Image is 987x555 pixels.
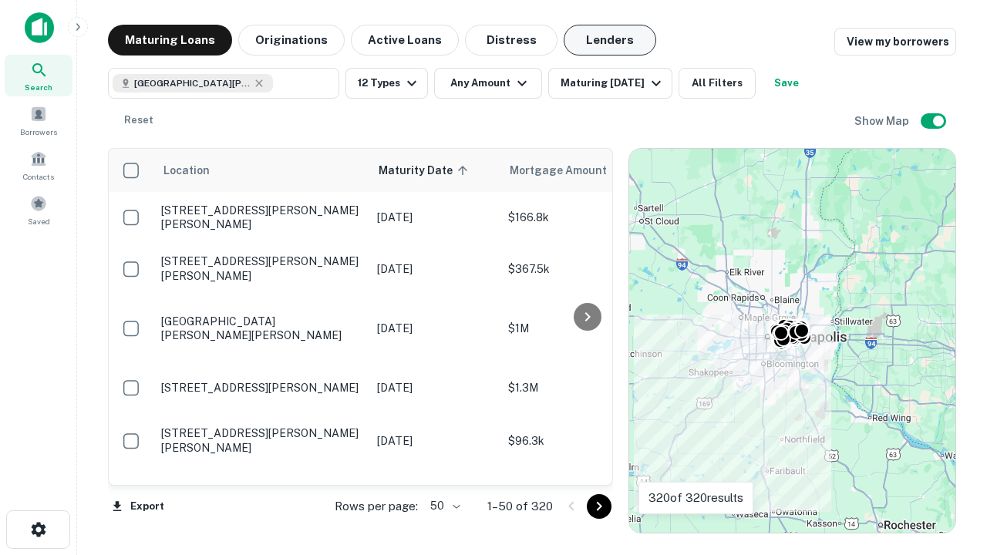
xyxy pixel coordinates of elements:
a: Contacts [5,144,72,186]
p: Rows per page: [335,497,418,516]
button: Distress [465,25,558,55]
span: Search [25,81,52,93]
button: Any Amount [434,68,542,99]
span: Contacts [23,170,54,183]
button: Active Loans [351,25,459,55]
th: Mortgage Amount [500,149,670,192]
th: Maturity Date [369,149,500,192]
p: [DATE] [377,320,493,337]
p: 1–50 of 320 [487,497,553,516]
p: $96.3k [508,432,662,449]
button: Lenders [564,25,656,55]
p: [DATE] [377,379,493,396]
button: Maturing [DATE] [548,68,672,99]
img: capitalize-icon.png [25,12,54,43]
p: [DATE] [377,432,493,449]
p: [DATE] [377,485,493,502]
p: 320 of 320 results [648,489,743,507]
div: 50 [424,495,463,517]
p: [DATE] [377,261,493,277]
button: Go to next page [587,494,611,519]
p: $1.3M [508,379,662,396]
th: Location [153,149,369,192]
button: Export [108,495,168,518]
button: Maturing Loans [108,25,232,55]
button: 12 Types [345,68,428,99]
button: Originations [238,25,345,55]
p: $228k [508,485,662,502]
div: Maturing [DATE] [561,74,665,92]
button: Save your search to get updates of matches that match your search criteria. [762,68,811,99]
button: All Filters [679,68,756,99]
p: [GEOGRAPHIC_DATA][PERSON_NAME][PERSON_NAME] [161,314,362,342]
p: $1M [508,320,662,337]
span: Mortgage Amount [510,161,627,180]
p: [DATE] [377,209,493,226]
a: View my borrowers [834,28,956,55]
a: Saved [5,189,72,230]
p: [STREET_ADDRESS][PERSON_NAME] [161,381,362,395]
a: Borrowers [5,99,72,141]
p: $166.8k [508,209,662,226]
p: [STREET_ADDRESS][PERSON_NAME][PERSON_NAME] [161,203,362,231]
p: [STREET_ADDRESS][PERSON_NAME][PERSON_NAME] [161,426,362,454]
span: [GEOGRAPHIC_DATA][PERSON_NAME], [GEOGRAPHIC_DATA], [GEOGRAPHIC_DATA] [134,76,250,90]
span: Borrowers [20,126,57,138]
a: Search [5,55,72,96]
div: 0 0 [629,149,955,533]
p: [STREET_ADDRESS][PERSON_NAME][PERSON_NAME] [161,254,362,282]
h6: Show Map [854,113,911,129]
button: Reset [114,105,163,136]
p: $367.5k [508,261,662,277]
iframe: Chat Widget [910,382,987,456]
span: Location [163,161,210,180]
span: Saved [28,215,50,227]
span: Maturity Date [379,161,473,180]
